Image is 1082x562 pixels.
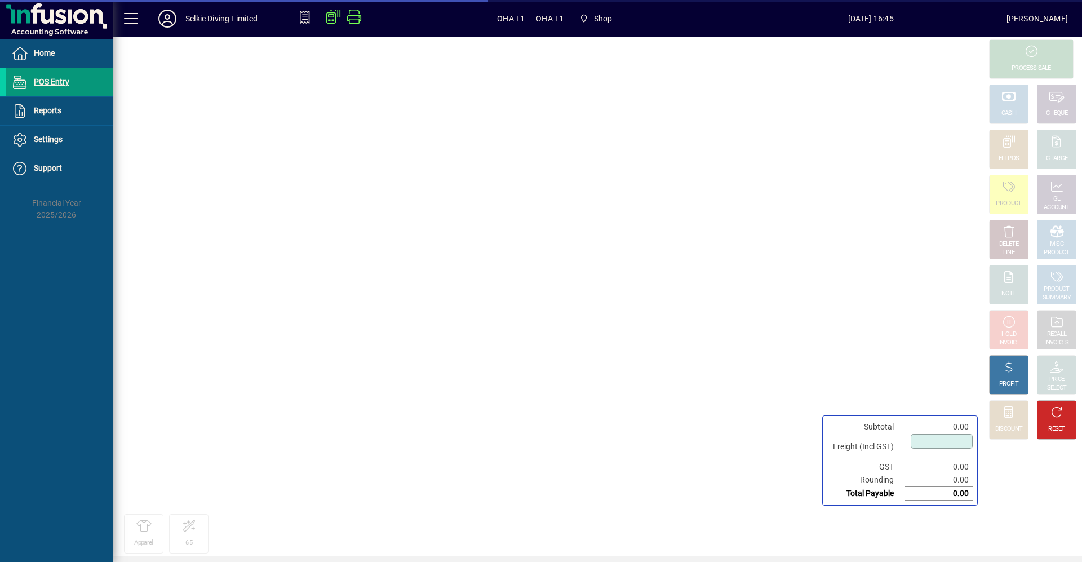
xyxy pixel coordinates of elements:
[1047,384,1067,392] div: SELECT
[1047,330,1067,339] div: RECALL
[1053,195,1061,203] div: GL
[34,135,63,144] span: Settings
[34,163,62,172] span: Support
[905,487,973,501] td: 0.00
[827,421,905,433] td: Subtotal
[536,10,564,28] span: OHA T1
[999,380,1018,388] div: PROFIT
[1001,109,1016,118] div: CASH
[1006,10,1068,28] div: [PERSON_NAME]
[998,339,1019,347] div: INVOICE
[185,539,193,547] div: 6.5
[999,240,1018,249] div: DELETE
[905,421,973,433] td: 0.00
[995,425,1022,433] div: DISCOUNT
[497,10,525,28] span: OHA T1
[134,539,153,547] div: Apparel
[34,48,55,57] span: Home
[6,97,113,125] a: Reports
[6,126,113,154] a: Settings
[1044,285,1069,294] div: PRODUCT
[735,10,1006,28] span: [DATE] 16:45
[575,8,617,29] span: Shop
[827,433,905,461] td: Freight (Incl GST)
[1012,64,1051,73] div: PROCESS SALE
[1044,203,1070,212] div: ACCOUNT
[6,154,113,183] a: Support
[1003,249,1014,257] div: LINE
[1046,109,1067,118] div: CHEQUE
[1044,339,1068,347] div: INVOICES
[34,77,69,86] span: POS Entry
[1049,375,1065,384] div: PRICE
[149,8,185,29] button: Profile
[185,10,258,28] div: Selkie Diving Limited
[1043,294,1071,302] div: SUMMARY
[999,154,1019,163] div: EFTPOS
[1001,290,1016,298] div: NOTE
[34,106,61,115] span: Reports
[1044,249,1069,257] div: PRODUCT
[905,461,973,474] td: 0.00
[6,39,113,68] a: Home
[1001,330,1016,339] div: HOLD
[996,200,1021,208] div: PRODUCT
[827,487,905,501] td: Total Payable
[1050,240,1063,249] div: MISC
[594,10,613,28] span: Shop
[827,474,905,487] td: Rounding
[1048,425,1065,433] div: RESET
[1046,154,1068,163] div: CHARGE
[905,474,973,487] td: 0.00
[827,461,905,474] td: GST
